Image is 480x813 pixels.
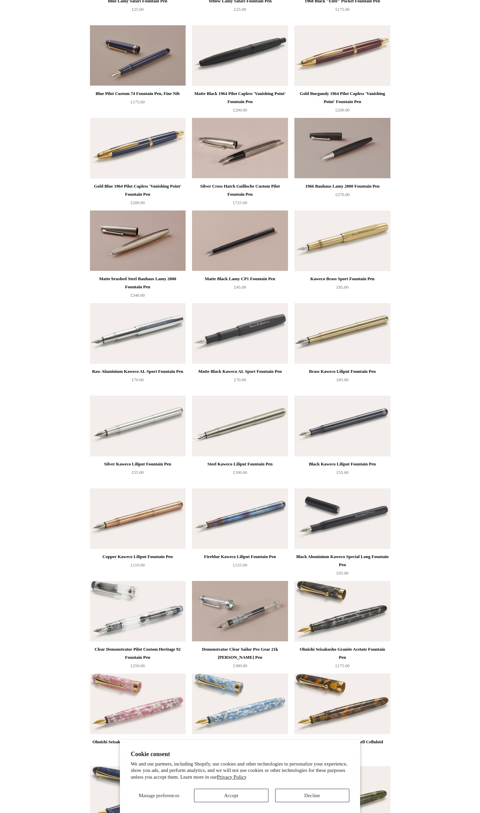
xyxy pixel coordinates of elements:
span: £85.00 [337,377,349,382]
span: £55.00 [337,470,349,475]
img: Ohnishi Seisakusho Tortoise Shell Celluloid Fountain Pen [294,674,390,734]
a: Ohnishi Seisakusho Tortoise Shell Celluloid Fountain Pen £160.00 [294,738,390,766]
span: £25.00 [234,7,246,12]
p: We and our partners, including Shopify, use cookies and other technologies to personalize your ex... [131,761,349,781]
img: Demonstrator Clear Sailor Pro Gear 21k MF Fountain Pen [192,581,288,642]
a: Brass Kaweco Liliput Fountain Pen Brass Kaweco Liliput Fountain Pen [294,303,390,364]
div: Demonstrator Clear Sailor Pro Gear 21k [PERSON_NAME] Pen [194,645,286,661]
div: Ohnishi Seisakusho Sky and Clouds Acetate Fountain Pen [194,738,286,754]
div: Kaweco Brass Sport Fountain Pen [296,275,388,283]
a: Silver Cross Hatch Guilloche Custom Pilot Fountain Pen £725.00 [192,182,288,210]
div: Silver Cross Hatch Guilloche Custom Pilot Fountain Pen [194,182,286,198]
span: £200.00 [233,107,247,112]
div: Ohnishi Seisakusho Sakura Cherry Tree Acetate Fountain Pen [92,738,184,754]
img: Kaweco Brass Sport Fountain Pen [294,210,390,271]
div: Silver Kaweco Liliput Fountain Pen [92,460,184,468]
a: Raw Aluminium Kaweco AL Sport Fountain Pen Raw Aluminium Kaweco AL Sport Fountain Pen [90,303,186,364]
div: Brass Kaweco Liliput Fountain Pen [296,367,388,376]
a: Matte Black Lamy CP1 Fountain Pen Matte Black Lamy CP1 Fountain Pen [192,210,288,271]
a: Demonstrator Clear Sailor Pro Gear 21k [PERSON_NAME] Pen £380.00 [192,645,288,673]
a: Matte Black Lamy CP1 Fountain Pen £45.00 [192,275,288,302]
a: Ohnishi Seisakusho Tortoise Shell Celluloid Fountain Pen Ohnishi Seisakusho Tortoise Shell Cellul... [294,674,390,734]
img: Copper Kaweco Liliput Fountain Pen [90,488,186,549]
a: Ohnishi Seisakusho Sky and Clouds Acetate Fountain Pen Ohnishi Seisakusho Sky and Clouds Acetate ... [192,674,288,734]
a: Matte brushed Steel Bauhaus Lamy 2000 Fountain Pen £340.00 [90,275,186,302]
a: Matte Black 1964 Pilot Capless 'Vanishing Point' Fountain Pen Matte Black 1964 Pilot Capless 'Van... [192,25,288,86]
div: Ohnishi Seisakusho Tortoise Shell Celluloid Fountain Pen [296,738,388,754]
a: Steel Kaweco Liliput Fountain Pen £100.00 [192,460,288,488]
span: £250.00 [130,663,145,668]
a: Black Aluminium Kaweco Special Long Fountain Pen Black Aluminium Kaweco Special Long Fountain Pen [294,488,390,549]
div: Matte Black Lamy CP1 Fountain Pen [194,275,286,283]
div: Gold Burgundy 1964 Pilot Capless 'Vanishing Point' Fountain Pen [296,90,388,106]
span: £95.00 [337,571,349,576]
img: 1966 Bauhaus Lamy 2000 Fountain Pen [294,118,390,178]
a: Black Kaweco Liliput Fountain Pen £55.00 [294,460,390,488]
img: Silver Cross Hatch Guilloche Custom Pilot Fountain Pen [192,118,288,178]
img: Ohnishi Seisakusho Sky and Clouds Acetate Fountain Pen [192,674,288,734]
span: £155.00 [233,562,247,567]
span: £200.00 [335,107,349,112]
div: Ohnishi Seisakusho Granite Acetate Fountain Pen [296,645,388,661]
img: Steel Kaweco Liliput Fountain Pen [192,396,288,456]
a: Copper Kaweco Liliput Fountain Pen Copper Kaweco Liliput Fountain Pen [90,488,186,549]
div: 1966 Bauhaus Lamy 2000 Fountain Pen [296,182,388,190]
img: Fireblue Kaweco Liliput Fountain Pen [192,488,288,549]
a: Blue Pilot Custom 74 Fountain Pen, Fine Nib Blue Pilot Custom 74 Fountain Pen, Fine Nib [90,25,186,86]
span: £200.00 [130,200,145,205]
a: Steel Kaweco Liliput Fountain Pen Steel Kaweco Liliput Fountain Pen [192,396,288,456]
img: Matte Black Kaweco AL Sport Fountain Pen [192,303,288,364]
img: Matte Black Lamy CP1 Fountain Pen [192,210,288,271]
a: 1966 Bauhaus Lamy 2000 Fountain Pen 1966 Bauhaus Lamy 2000 Fountain Pen [294,118,390,178]
span: £70.00 [132,377,144,382]
a: Clear Demonstrator Pilot Custom Heritage 92 Fountain Pen Clear Demonstrator Pilot Custom Heritage... [90,581,186,642]
a: Matte Black 1964 Pilot Capless 'Vanishing Point' Fountain Pen £200.00 [192,90,288,117]
a: Privacy Policy [217,774,247,780]
h2: Cookie consent [131,751,349,758]
img: Ohnishi Seisakusho Granite Acetate Fountain Pen [294,581,390,642]
span: £55.00 [132,470,144,475]
a: Ohnishi Seisakusho Sakura Cherry Tree Acetate Fountain Pen £160.00 [90,738,186,766]
div: Matte Black Kaweco AL Sport Fountain Pen [194,367,286,376]
a: Matte Black Kaweco AL Sport Fountain Pen £70.00 [192,367,288,395]
a: Gold Blue 1964 Pilot Capless 'Vanishing Point' Fountain Pen Gold Blue 1964 Pilot Capless 'Vanishi... [90,118,186,178]
button: Accept [194,789,268,802]
a: Ohnishi Seisakusho Granite Acetate Fountain Pen Ohnishi Seisakusho Granite Acetate Fountain Pen [294,581,390,642]
span: £725.00 [233,200,247,205]
div: Matte brushed Steel Bauhaus Lamy 2000 Fountain Pen [92,275,184,291]
img: Brass Kaweco Liliput Fountain Pen [294,303,390,364]
div: Gold Blue 1964 Pilot Capless 'Vanishing Point' Fountain Pen [92,182,184,198]
div: Fireblue Kaweco Liliput Fountain Pen [194,553,286,561]
span: £45.00 [234,285,246,290]
img: Gold Burgundy 1964 Pilot Capless 'Vanishing Point' Fountain Pen [294,25,390,86]
div: Steel Kaweco Liliput Fountain Pen [194,460,286,468]
button: Manage preferences [131,789,187,802]
div: Copper Kaweco Liliput Fountain Pen [92,553,184,561]
div: Raw Aluminium Kaweco AL Sport Fountain Pen [92,367,184,376]
img: Silver Kaweco Liliput Fountain Pen [90,396,186,456]
span: £340.00 [130,293,145,298]
span: £25.00 [132,7,144,12]
a: Black Kaweco Liliput Fountain Pen Black Kaweco Liliput Fountain Pen [294,396,390,456]
a: Black Aluminium Kaweco Special Long Fountain Pen £95.00 [294,553,390,580]
span: £100.00 [233,470,247,475]
span: Manage preferences [139,793,180,798]
img: Black Aluminium Kaweco Special Long Fountain Pen [294,488,390,549]
a: Gold Burgundy 1964 Pilot Capless 'Vanishing Point' Fountain Pen Gold Burgundy 1964 Pilot Capless ... [294,25,390,86]
span: £270.00 [335,192,349,197]
a: 1966 Bauhaus Lamy 2000 Fountain Pen £270.00 [294,182,390,210]
a: Blue Pilot Custom 74 Fountain Pen, Fine Nib £175.00 [90,90,186,117]
span: £70.00 [234,377,246,382]
a: Silver Kaweco Liliput Fountain Pen Silver Kaweco Liliput Fountain Pen [90,396,186,456]
a: Ohnishi Seisakusho Sky and Clouds Acetate Fountain Pen £160.00 [192,738,288,766]
span: £380.00 [233,663,247,668]
a: Silver Cross Hatch Guilloche Custom Pilot Fountain Pen Silver Cross Hatch Guilloche Custom Pilot ... [192,118,288,178]
img: Matte Black 1964 Pilot Capless 'Vanishing Point' Fountain Pen [192,25,288,86]
a: Gold Burgundy 1964 Pilot Capless 'Vanishing Point' Fountain Pen £200.00 [294,90,390,117]
div: Matte Black 1964 Pilot Capless 'Vanishing Point' Fountain Pen [194,90,286,106]
div: Clear Demonstrator Pilot Custom Heritage 92 Fountain Pen [92,645,184,661]
span: £175.00 [335,7,349,12]
img: Raw Aluminium Kaweco AL Sport Fountain Pen [90,303,186,364]
a: Clear Demonstrator Pilot Custom Heritage 92 Fountain Pen £250.00 [90,645,186,673]
button: Decline [275,789,349,802]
